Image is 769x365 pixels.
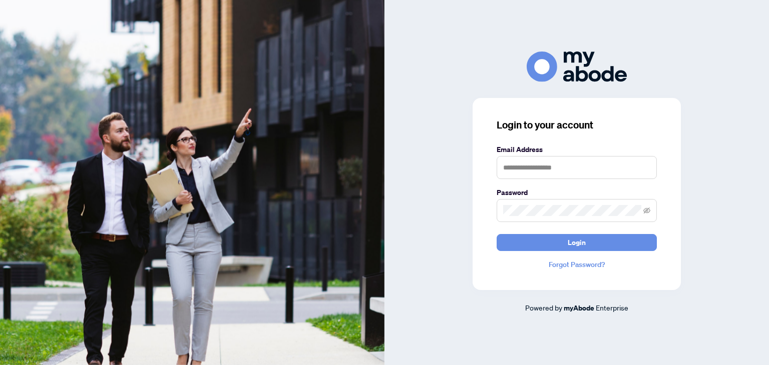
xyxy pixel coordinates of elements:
h3: Login to your account [497,118,657,132]
span: Enterprise [596,303,628,312]
label: Email Address [497,144,657,155]
button: Login [497,234,657,251]
a: myAbode [564,302,594,313]
span: Login [568,234,586,250]
a: Forgot Password? [497,259,657,270]
span: Powered by [525,303,562,312]
label: Password [497,187,657,198]
img: ma-logo [527,51,627,82]
span: eye-invisible [643,207,650,214]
